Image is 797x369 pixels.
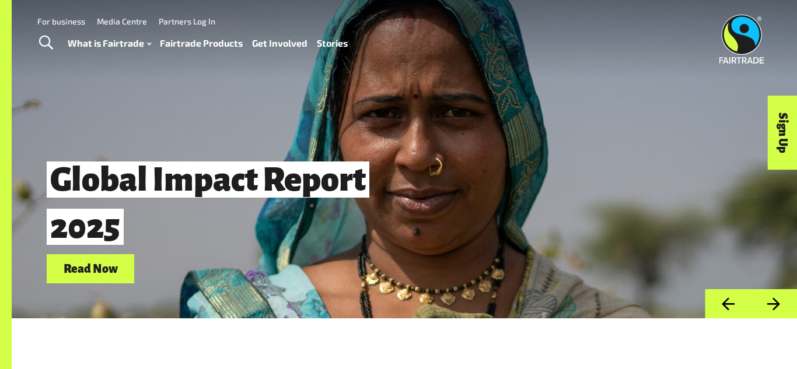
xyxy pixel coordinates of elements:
[160,35,243,52] a: Fairtrade Products
[37,16,85,26] a: For business
[68,35,151,52] a: What is Fairtrade
[32,29,60,58] a: Toggle Search
[751,289,797,319] button: Next
[252,35,307,52] a: Get Involved
[705,289,751,319] button: Previous
[97,16,147,26] a: Media Centre
[719,15,764,64] img: Fairtrade Australia New Zealand logo
[47,254,134,284] a: Read Now
[159,16,215,26] a: Partners Log In
[47,161,369,245] span: Global Impact Report 2025
[317,35,348,52] a: Stories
